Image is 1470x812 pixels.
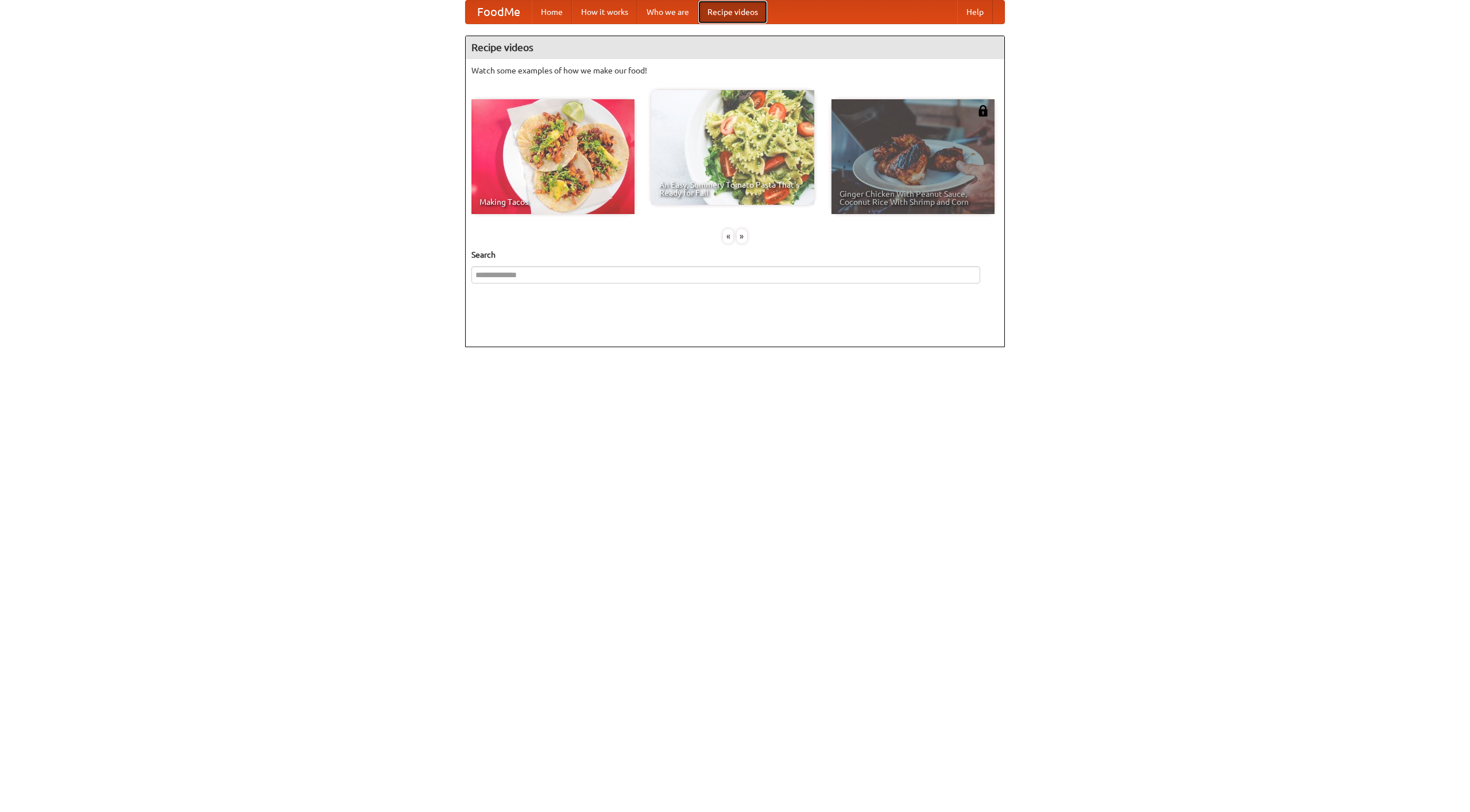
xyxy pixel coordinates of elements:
h4: Recipe videos [466,36,1004,59]
a: Who we are [637,1,698,24]
a: Making Tacos [471,99,635,214]
a: FoodMe [466,1,532,24]
a: Recipe videos [698,1,767,24]
div: » [737,229,747,243]
span: An Easy, Summery Tomato Pasta That's Ready for Fall [659,181,806,197]
a: How it works [572,1,637,24]
h5: Search [471,249,999,261]
a: An Easy, Summery Tomato Pasta That's Ready for Fall [651,90,814,205]
a: Help [957,1,993,24]
p: Watch some examples of how we make our food! [471,65,999,76]
img: 483408.png [977,105,989,116]
span: Making Tacos [479,198,626,206]
div: « [723,229,733,243]
a: Home [532,1,572,24]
